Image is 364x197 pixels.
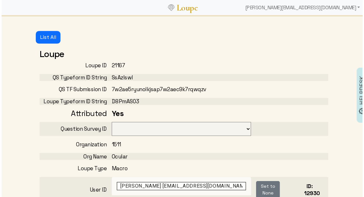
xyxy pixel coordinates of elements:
[38,127,111,134] div: Question Survey ID
[111,62,257,69] div: 21167
[168,4,174,11] img: Loupe Logo
[38,188,111,195] div: User ID
[243,1,364,14] div: [PERSON_NAME][EMAIL_ADDRESS][DOMAIN_NAME]
[38,142,111,149] div: Organization
[38,75,111,82] div: QS Typeform ID String
[34,31,59,44] button: List All
[111,154,257,161] div: Ocular
[116,184,246,192] input: Enter text to search
[111,87,257,94] div: 7w2ae5ryunolkjsap7w2aec9k7rqwqzv
[111,99,257,106] div: D8PmAS03
[38,62,111,69] div: Loupe ID
[38,49,330,60] h2: Loupe
[38,99,111,106] div: Loupe Typeform ID String
[111,111,257,118] div: Yes
[174,2,200,14] a: Loupe
[111,75,257,82] div: SsAzlswI
[38,166,111,173] div: Loupe Type
[38,87,111,94] div: QS TF Submission ID
[38,154,111,161] div: Org Name
[111,166,257,173] div: Macro
[111,142,257,149] div: 1511
[38,111,111,118] div: Attributed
